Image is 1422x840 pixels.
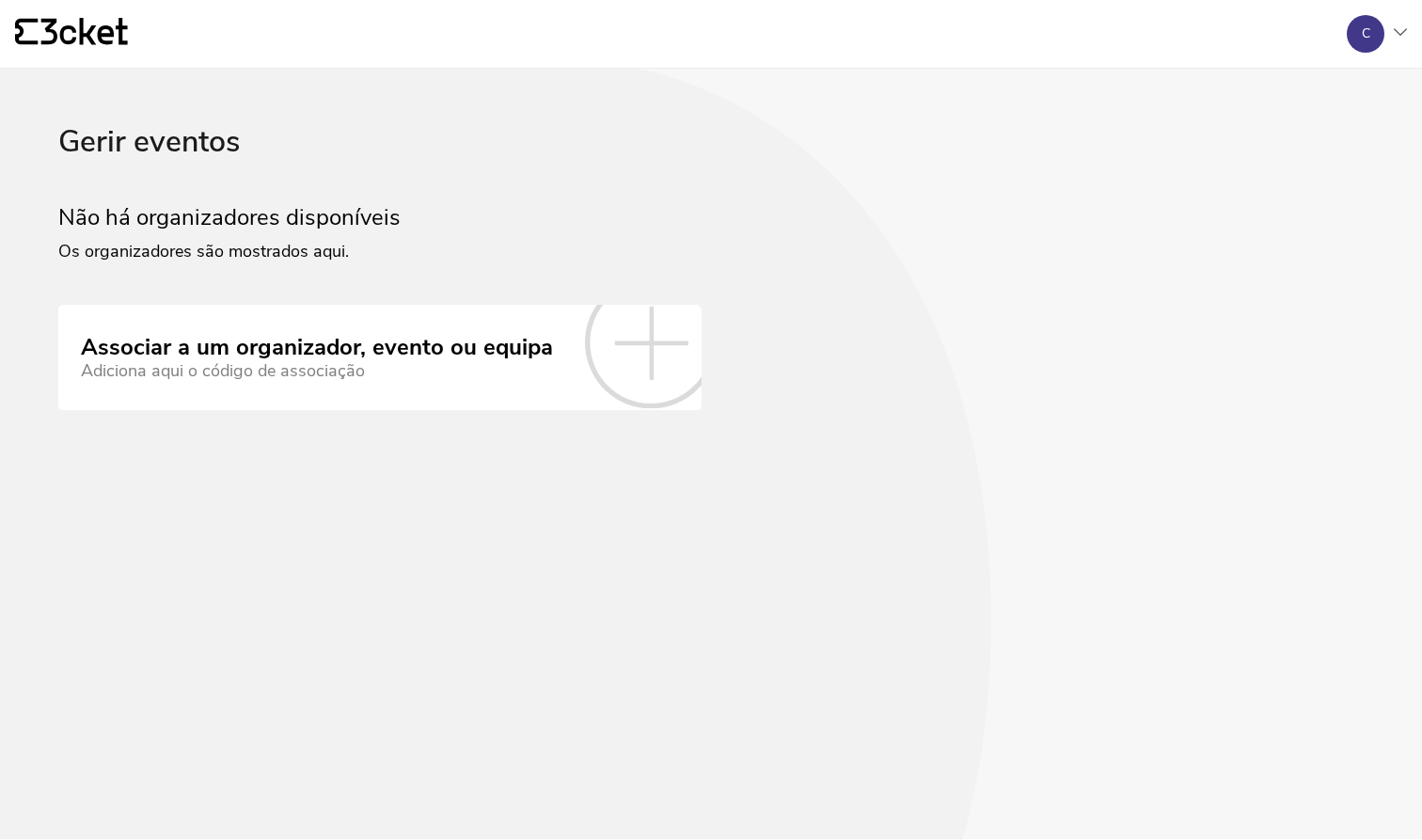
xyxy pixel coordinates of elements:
a: Associar a um organizador, evento ou equipa Adiciona aqui o código de associação [58,305,702,410]
h2: Não há organizadores disponíveis [58,205,1364,231]
g: {' '} [15,19,38,45]
div: Gerir eventos [58,125,1364,205]
p: Os organizadores são mostrados aqui. [58,230,1364,262]
div: Adiciona aqui o código de associação [81,361,553,381]
div: Associar a um organizador, evento ou equipa [81,335,553,361]
div: C [1362,26,1370,41]
a: {' '} [15,18,128,50]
